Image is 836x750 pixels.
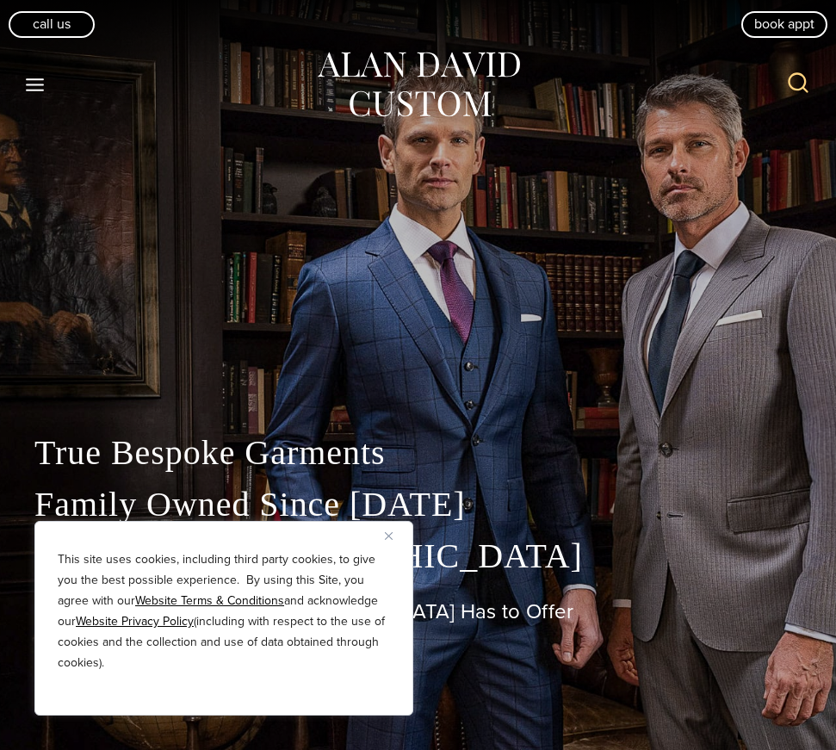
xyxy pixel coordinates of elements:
[385,525,406,546] button: Close
[741,11,827,37] a: book appt
[385,532,393,540] img: Close
[135,592,284,610] a: Website Terms & Conditions
[34,427,802,582] p: True Bespoke Garments Family Owned Since [DATE] Made in the [GEOGRAPHIC_DATA]
[58,549,390,673] p: This site uses cookies, including third party cookies, to give you the best possible experience. ...
[17,69,53,100] button: Open menu
[315,46,522,123] img: Alan David Custom
[34,599,802,624] h1: The Best Custom Suits [GEOGRAPHIC_DATA] Has to Offer
[76,612,194,630] a: Website Privacy Policy
[777,64,819,105] button: View Search Form
[9,11,95,37] a: Call Us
